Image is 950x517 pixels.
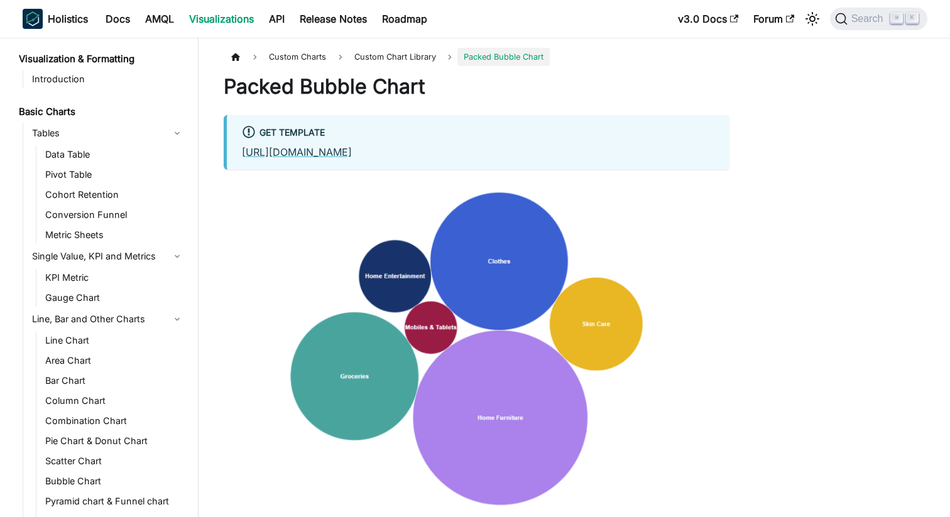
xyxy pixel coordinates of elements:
[41,432,187,450] a: Pie Chart & Donut Chart
[848,13,891,24] span: Search
[746,9,802,29] a: Forum
[41,269,187,286] a: KPI Metric
[41,472,187,490] a: Bubble Chart
[242,146,352,158] a: [URL][DOMAIN_NAME]
[41,392,187,410] a: Column Chart
[224,180,729,517] img: reporting-custom-chart/packed_bubble
[28,70,187,88] a: Introduction
[802,9,822,29] button: Switch between dark and light mode (currently light mode)
[263,48,332,66] span: Custom Charts
[670,9,746,29] a: v3.0 Docs
[890,13,903,24] kbd: ⌘
[41,186,187,204] a: Cohort Retention
[23,9,88,29] a: HolisticsHolistics
[242,125,714,141] div: Get Template
[28,123,187,143] a: Tables
[28,246,187,266] a: Single Value, KPI and Metrics
[182,9,261,29] a: Visualizations
[41,493,187,510] a: Pyramid chart & Funnel chart
[41,206,187,224] a: Conversion Funnel
[354,52,436,62] span: Custom Chart Library
[374,9,435,29] a: Roadmap
[41,332,187,349] a: Line Chart
[41,452,187,470] a: Scatter Chart
[41,372,187,389] a: Bar Chart
[138,9,182,29] a: AMQL
[830,8,927,30] button: Search (Command+K)
[28,309,187,329] a: Line, Bar and Other Charts
[224,48,729,66] nav: Breadcrumbs
[261,9,292,29] a: API
[41,166,187,183] a: Pivot Table
[41,226,187,244] a: Metric Sheets
[41,412,187,430] a: Combination Chart
[41,352,187,369] a: Area Chart
[10,38,199,517] nav: Docs sidebar
[15,103,187,121] a: Basic Charts
[41,146,187,163] a: Data Table
[457,48,550,66] span: Packed Bubble Chart
[98,9,138,29] a: Docs
[41,289,187,307] a: Gauge Chart
[906,13,919,24] kbd: K
[292,9,374,29] a: Release Notes
[224,48,248,66] a: Home page
[224,74,729,99] h1: Packed Bubble Chart
[48,11,88,26] b: Holistics
[15,50,187,68] a: Visualization & Formatting
[348,48,442,66] a: Custom Chart Library
[23,9,43,29] img: Holistics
